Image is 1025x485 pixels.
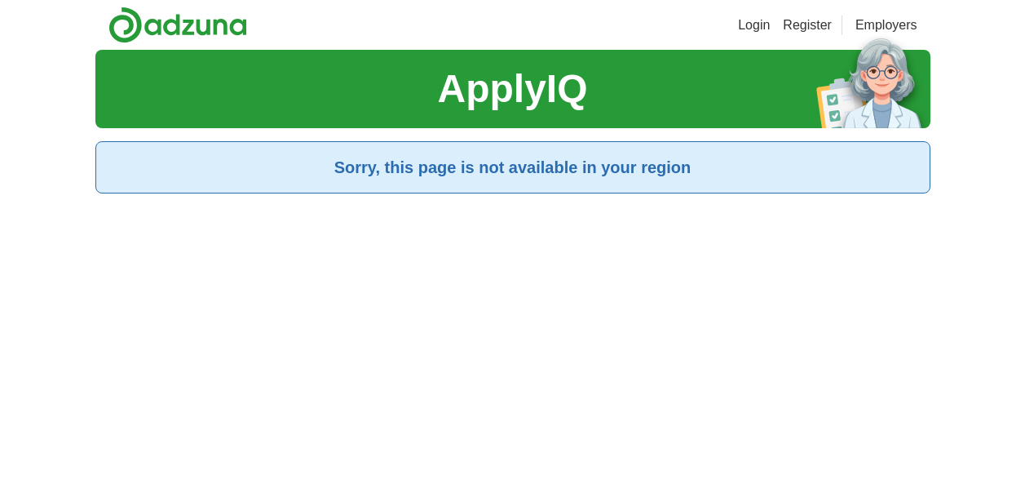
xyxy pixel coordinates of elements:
[738,16,770,35] a: Login
[108,7,247,43] img: Adzuna logo
[437,60,587,118] h1: ApplyIQ
[855,16,917,35] a: Employers
[109,155,917,180] h2: Sorry, this page is not available in your region
[783,16,832,35] a: Register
